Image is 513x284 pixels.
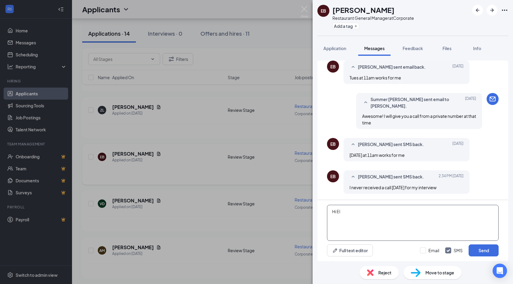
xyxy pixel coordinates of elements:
[349,185,436,190] span: I never received a call [DATE] for my interview
[349,173,357,181] svg: SmallChevronUp
[439,173,463,181] span: [DATE] 2:34 PM
[364,46,385,51] span: Messages
[403,46,423,51] span: Feedback
[501,7,508,14] svg: Ellipses
[330,64,336,70] div: EB
[425,269,454,276] span: Move to stage
[493,264,507,278] div: Open Intercom Messenger
[474,7,481,14] svg: ArrowLeftNew
[330,173,336,179] div: EB
[362,99,369,106] svg: SmallChevronUp
[452,141,463,148] span: [DATE]
[370,96,449,109] span: Summer [PERSON_NAME] sent email to [PERSON_NAME].
[332,23,359,29] button: PlusAdd a tag
[332,247,338,253] svg: Pen
[327,205,499,241] textarea: Hi El
[442,46,451,51] span: Files
[469,244,499,256] button: Send
[358,64,426,71] span: [PERSON_NAME] sent email back.
[489,95,496,103] svg: Email
[488,7,496,14] svg: ArrowRight
[473,46,481,51] span: Info
[378,269,391,276] span: Reject
[358,173,424,181] span: [PERSON_NAME] sent SMS back.
[358,141,424,148] span: [PERSON_NAME] sent SMS back.
[332,5,394,15] h1: [PERSON_NAME]
[362,113,476,125] span: Awesome! I will give you a call from a private number at that time
[349,152,405,158] span: [DATE] at 11am works for me
[465,96,476,109] span: [DATE]
[472,5,483,16] button: ArrowLeftNew
[349,75,401,80] span: Tues at 11am works for me
[321,8,326,14] div: EB
[354,24,358,28] svg: Plus
[332,15,414,21] div: Restaurant General Manager at Corporate
[327,244,373,256] button: Full text editorPen
[452,64,463,71] span: [DATE]
[323,46,346,51] span: Application
[487,5,497,16] button: ArrowRight
[349,141,357,148] svg: SmallChevronUp
[349,64,357,71] svg: SmallChevronUp
[330,141,336,147] div: EB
